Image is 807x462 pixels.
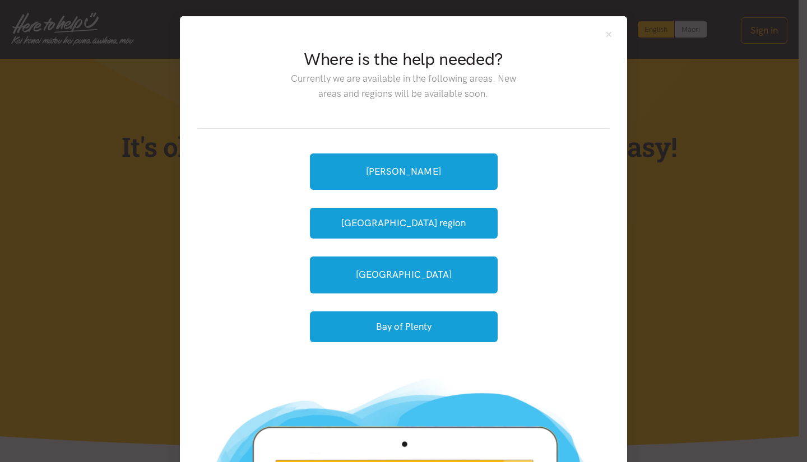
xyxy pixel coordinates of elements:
[282,48,525,71] h2: Where is the help needed?
[310,311,498,342] button: Bay of Plenty
[282,71,525,101] p: Currently we are available in the following areas. New areas and regions will be available soon.
[310,208,498,239] button: [GEOGRAPHIC_DATA] region
[310,256,498,293] a: [GEOGRAPHIC_DATA]
[310,153,498,190] a: [PERSON_NAME]
[604,30,614,39] button: Close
